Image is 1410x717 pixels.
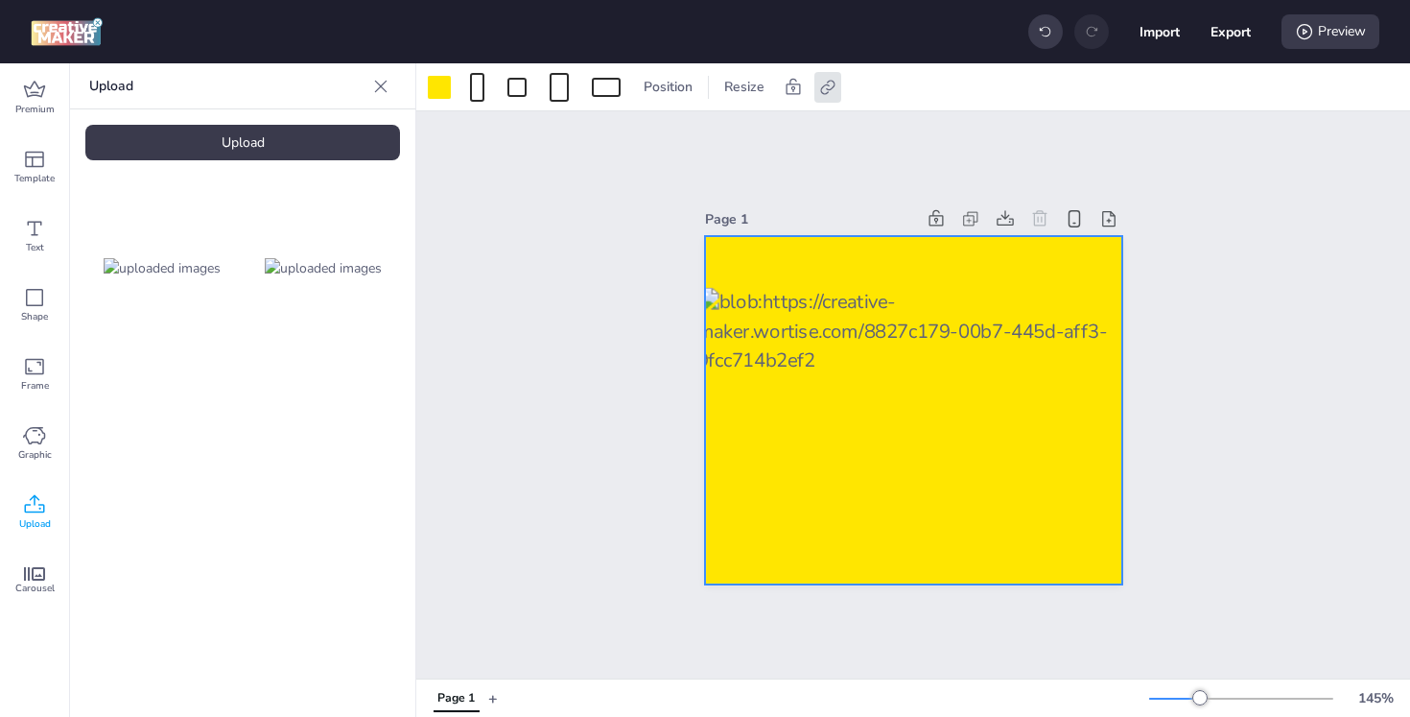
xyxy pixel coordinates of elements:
span: Frame [21,378,49,394]
span: Text [26,240,44,255]
span: Premium [15,102,55,117]
button: + [488,681,498,715]
div: Tabs [424,681,488,715]
span: Carousel [15,581,55,596]
span: Upload [19,516,51,532]
p: Upload [89,63,365,109]
button: Export [1210,12,1251,52]
div: Upload [85,125,400,160]
div: Page 1 [705,209,915,229]
div: Preview [1281,14,1379,49]
img: uploaded images [265,258,382,278]
img: uploaded images [104,258,221,278]
img: logo Creative Maker [31,17,103,46]
span: Resize [720,77,768,97]
span: Shape [21,309,48,324]
span: Graphic [18,447,52,463]
button: Import [1140,12,1180,52]
span: Template [14,171,55,186]
div: Page 1 [437,690,475,707]
div: 145 % [1352,688,1398,708]
span: Position [640,77,696,97]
